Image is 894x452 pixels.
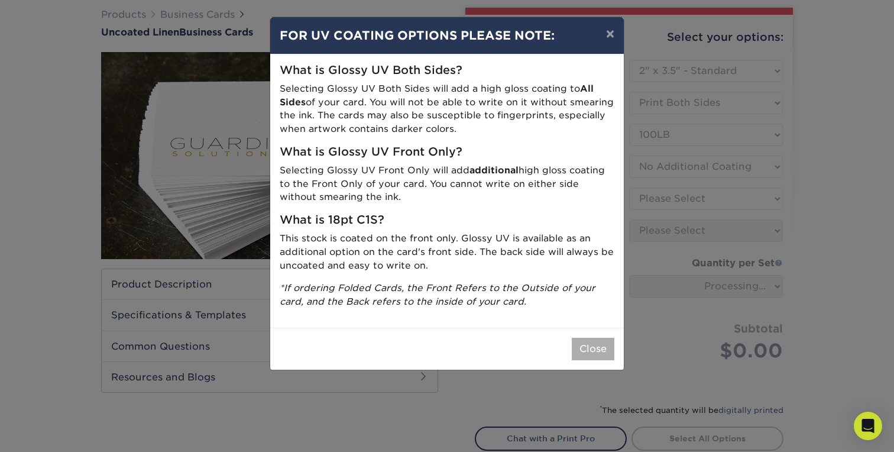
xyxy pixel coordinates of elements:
[280,214,614,227] h5: What is 18pt C1S?
[854,412,882,440] div: Open Intercom Messenger
[280,27,614,44] h4: FOR UV COATING OPTIONS PLEASE NOTE:
[280,164,614,204] p: Selecting Glossy UV Front Only will add high gloss coating to the Front Only of your card. You ca...
[280,282,595,307] i: *If ordering Folded Cards, the Front Refers to the Outside of your card, and the Back refers to t...
[280,82,614,136] p: Selecting Glossy UV Both Sides will add a high gloss coating to of your card. You will not be abl...
[469,164,519,176] strong: additional
[280,64,614,78] h5: What is Glossy UV Both Sides?
[597,17,624,50] button: ×
[572,338,614,360] button: Close
[280,232,614,272] p: This stock is coated on the front only. Glossy UV is available as an additional option on the car...
[280,146,614,159] h5: What is Glossy UV Front Only?
[280,83,594,108] strong: All Sides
